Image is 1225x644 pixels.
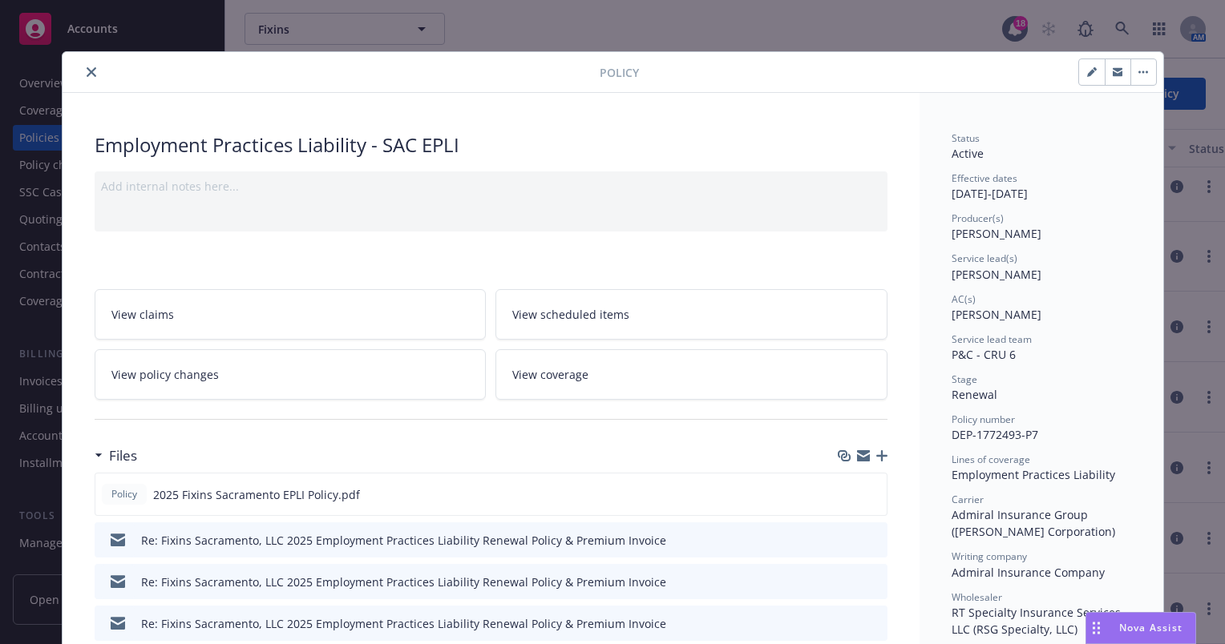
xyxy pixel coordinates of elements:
span: Effective dates [952,171,1017,185]
button: download file [841,532,854,549]
span: RT Specialty Insurance Services, LLC (RSG Specialty, LLC) [952,605,1127,637]
div: Drag to move [1086,613,1106,643]
div: Re: Fixins Sacramento, LLC 2025 Employment Practices Liability Renewal Policy & Premium Invoice [141,532,666,549]
button: Nova Assist [1086,612,1196,644]
span: Admiral Insurance Group ([PERSON_NAME] Corporation) [952,507,1115,539]
span: Admiral Insurance Company [952,565,1105,580]
span: Service lead(s) [952,252,1017,265]
span: DEP-1772493-P7 [952,427,1038,442]
span: Writing company [952,549,1027,563]
div: Re: Fixins Sacramento, LLC 2025 Employment Practices Liability Renewal Policy & Premium Invoice [141,574,666,590]
span: Employment Practices Liability [952,467,1115,482]
span: Producer(s) [952,211,1004,225]
span: [PERSON_NAME] [952,226,1041,241]
a: View claims [95,289,487,340]
span: [PERSON_NAME] [952,267,1041,282]
span: Lines of coverage [952,453,1030,466]
div: Re: Fixins Sacramento, LLC 2025 Employment Practices Liability Renewal Policy & Premium Invoice [141,615,666,632]
span: Policy number [952,413,1015,426]
span: Nova Assist [1119,621,1183,634]
span: Stage [952,372,977,386]
span: [PERSON_NAME] [952,307,1041,322]
span: View policy changes [111,366,219,383]
div: Files [95,445,137,466]
span: Policy [600,64,639,81]
span: Renewal [952,387,997,402]
button: preview file [867,615,881,632]
span: Policy [108,487,140,501]
span: 2025 Fixins Sacramento EPLI Policy.pdf [153,486,360,503]
span: AC(s) [952,292,976,306]
span: View coverage [512,366,588,383]
button: download file [841,615,854,632]
span: Carrier [952,493,984,506]
button: preview file [867,532,881,549]
h3: Files [109,445,137,466]
div: [DATE] - [DATE] [952,171,1131,202]
button: download file [840,486,853,503]
div: Employment Practices Liability - SAC EPLI [95,131,887,159]
span: Wholesaler [952,590,1002,604]
span: Active [952,146,984,161]
a: View policy changes [95,349,487,400]
span: Status [952,131,980,145]
span: View claims [111,306,174,323]
span: P&C - CRU 6 [952,347,1016,362]
span: View scheduled items [512,306,629,323]
button: close [82,62,101,82]
div: Add internal notes here... [101,178,881,195]
button: preview file [866,486,880,503]
a: View scheduled items [495,289,887,340]
a: View coverage [495,349,887,400]
button: preview file [867,574,881,590]
span: Service lead team [952,332,1032,346]
button: download file [841,574,854,590]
